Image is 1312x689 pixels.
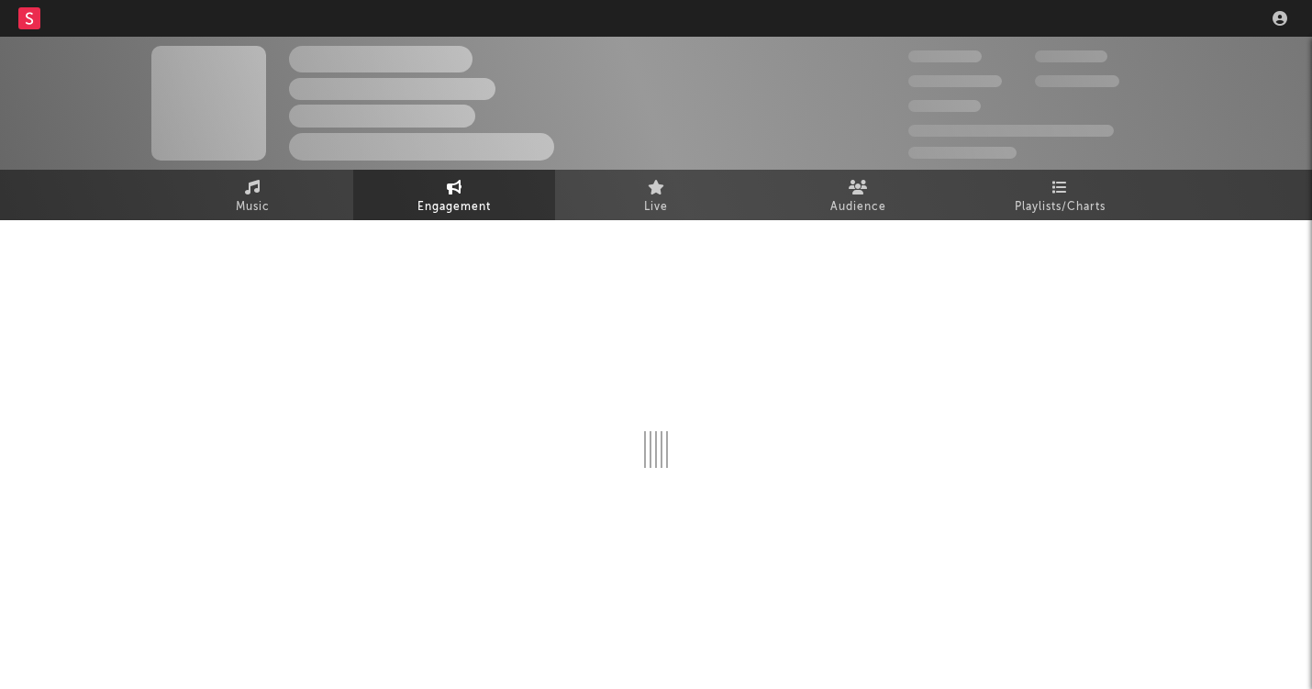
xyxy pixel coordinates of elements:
a: Live [555,170,757,220]
span: 50,000,000 Monthly Listeners [908,125,1114,137]
a: Playlists/Charts [959,170,1161,220]
span: Audience [830,196,886,218]
a: Audience [757,170,959,220]
a: Music [151,170,353,220]
span: Engagement [417,196,491,218]
span: 300,000 [908,50,982,62]
span: 100,000 [908,100,981,112]
span: Live [644,196,668,218]
span: Music [236,196,270,218]
span: Jump Score: 85.0 [908,147,1017,159]
span: 1,000,000 [1035,75,1119,87]
span: Playlists/Charts [1015,196,1106,218]
span: 50,000,000 [908,75,1002,87]
a: Engagement [353,170,555,220]
span: 100,000 [1035,50,1107,62]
